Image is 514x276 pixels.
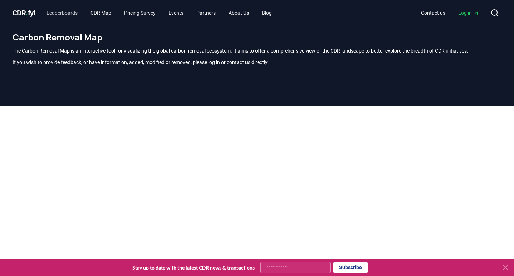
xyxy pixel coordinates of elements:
nav: Main [415,6,485,19]
span: Log in [458,9,479,16]
a: Log in [452,6,485,19]
a: CDR Map [85,6,117,19]
p: If you wish to provide feedback, or have information, added, modified or removed, please log in o... [13,59,502,66]
span: CDR fyi [13,9,35,17]
a: Pricing Survey [118,6,161,19]
span: . [26,9,28,17]
a: About Us [223,6,255,19]
a: Leaderboards [41,6,83,19]
a: Events [163,6,189,19]
a: Partners [191,6,221,19]
a: Blog [256,6,278,19]
a: Contact us [415,6,451,19]
nav: Main [41,6,278,19]
a: CDR.fyi [13,8,35,18]
h1: Carbon Removal Map [13,32,502,43]
p: The Carbon Removal Map is an interactive tool for visualizing the global carbon removal ecosystem... [13,47,502,54]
